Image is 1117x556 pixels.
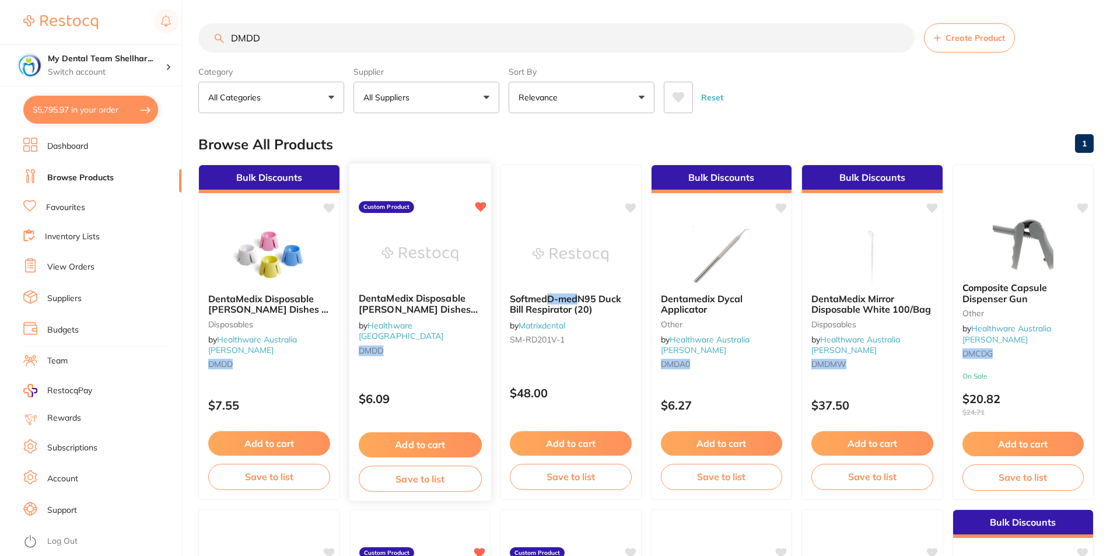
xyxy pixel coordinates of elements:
p: All Categories [208,92,265,103]
button: Reset [698,82,727,113]
small: Disposables [208,320,330,329]
span: DentaMedix Disposable [PERSON_NAME] Dishes - 200/Box [208,293,328,326]
p: $6.27 [661,398,783,412]
p: $37.50 [811,398,933,412]
img: My Dental Team Shellharbour [18,54,41,77]
img: Composite Capsule Dispenser Gun [985,215,1061,273]
span: DentaMedix Mirror Disposable White 100/Bag [811,293,931,315]
span: by [962,323,1051,344]
img: RestocqPay [23,384,37,397]
button: All Categories [198,82,344,113]
a: Dashboard [47,141,88,152]
b: Softmed D-med N95 Duck Bill Respirator (20) [510,293,632,315]
p: Switch account [48,67,166,78]
span: RestocqPay [47,385,92,397]
span: N95 Duck Bill Respirator (20) [510,293,621,315]
a: Account [47,473,78,485]
small: On Sale [962,372,1084,380]
a: View Orders [47,261,94,273]
span: by [358,320,443,341]
p: Relevance [519,92,562,103]
a: Team [47,355,68,367]
span: DentaMedix Disposable [PERSON_NAME] Dishes 200/Box [358,292,477,326]
button: Add to cart [811,431,933,456]
p: $7.55 [208,398,330,412]
p: All Suppliers [363,92,414,103]
a: Restocq Logo [23,9,98,36]
p: $6.09 [358,392,481,405]
em: DMDD [358,345,383,356]
h2: Browse All Products [198,137,333,153]
button: Add to cart [510,431,632,456]
em: DMDD [208,359,233,369]
a: Favourites [46,202,85,214]
b: Composite Capsule Dispenser Gun [962,282,1084,304]
label: Custom Product [358,201,414,213]
p: $20.82 [962,392,1084,417]
h4: My Dental Team Shellharbour [48,53,166,65]
div: Bulk Discounts [199,165,339,193]
a: Support [47,505,77,516]
small: other [661,320,783,329]
em: DMCDG [962,348,993,359]
span: SM-RD201V-1 [510,334,565,345]
button: Relevance [509,82,654,113]
button: Save to list [661,464,783,489]
b: Dentamedix Dycal Applicator [661,293,783,315]
span: Create Product [946,33,1005,43]
button: Add to cart [208,431,330,456]
img: Restocq Logo [23,15,98,29]
input: Search Products [198,23,915,53]
a: Browse Products [47,172,114,184]
button: Save to list [510,464,632,489]
small: Disposables [811,320,933,329]
small: other [962,309,1084,318]
button: Save to list [358,466,481,492]
span: by [510,320,565,331]
div: Bulk Discounts [802,165,943,193]
img: DentaMedix Disposable Dappen Dishes 200/Box [381,225,458,284]
button: Save to list [962,464,1084,490]
button: Add to cart [358,432,481,457]
button: $5,795.97 in your order [23,96,158,124]
a: 1 [1075,132,1094,155]
span: by [811,334,900,355]
span: by [661,334,750,355]
span: Composite Capsule Dispenser Gun [962,282,1047,304]
em: DMDMW [811,359,846,369]
a: Inventory Lists [45,231,100,243]
label: Sort By [509,67,654,77]
label: Category [198,67,344,77]
b: DentaMedix Disposable Dappen Dishes - 200/Box [208,293,330,315]
img: DentaMedix Mirror Disposable White 100/Bag [834,226,910,284]
span: by [208,334,297,355]
a: Rewards [47,412,81,424]
em: DMDA0 [661,359,690,369]
span: Dentamedix Dycal Applicator [661,293,743,315]
button: Save to list [208,464,330,489]
div: Bulk Discounts [953,510,1094,538]
img: Softmed D-med N95 Duck Bill Respirator (20) [533,226,608,284]
a: RestocqPay [23,384,92,397]
a: Healthware [GEOGRAPHIC_DATA] [358,320,443,341]
button: Add to cart [661,431,783,456]
button: Save to list [811,464,933,489]
em: D-med [547,293,577,305]
button: All Suppliers [353,82,499,113]
button: Log Out [23,533,178,551]
a: Log Out [47,536,78,547]
img: Dentamedix Dycal Applicator [684,226,759,284]
div: Bulk Discounts [652,165,792,193]
a: Suppliers [47,293,82,305]
a: Healthware Australia [PERSON_NAME] [962,323,1051,344]
a: Budgets [47,324,79,336]
b: DentaMedix Mirror Disposable White 100/Bag [811,293,933,315]
span: $24.71 [962,408,1084,417]
a: Matrixdental [519,320,565,331]
button: Create Product [924,23,1015,53]
a: Subscriptions [47,442,97,454]
label: Supplier [353,67,499,77]
a: Healthware Australia [PERSON_NAME] [811,334,900,355]
img: DentaMedix Disposable Dappen Dishes - 200/Box [231,226,307,284]
button: Add to cart [962,432,1084,456]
